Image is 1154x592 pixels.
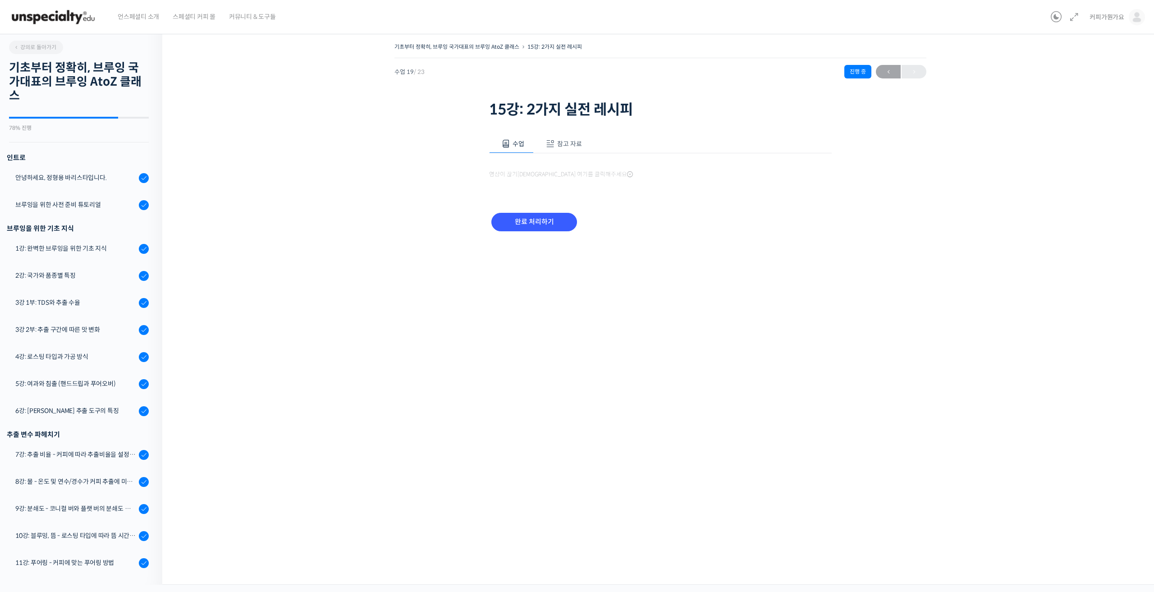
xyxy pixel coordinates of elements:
[15,558,136,568] div: 11강: 푸어링 - 커피에 맞는 푸어링 방법
[394,43,519,50] a: 기초부터 정확히, 브루잉 국가대표의 브루잉 AtoZ 클래스
[9,125,149,131] div: 78% 진행
[7,428,149,441] div: 추출 변수 파헤치기
[15,352,136,362] div: 4강: 로스팅 타입과 가공 방식
[7,151,149,164] h3: 인트로
[394,69,425,75] span: 수업 19
[9,41,63,54] a: 강의로 돌아가기
[9,61,149,103] h2: 기초부터 정확히, 브루잉 국가대표의 브루잉 AtoZ 클래스
[15,173,136,183] div: 안녕하세요, 정형용 바리스타입니다.
[844,65,871,78] div: 진행 중
[15,477,136,486] div: 8강: 물 - 온도 및 연수/경수가 커피 추출에 미치는 영향
[489,171,633,178] span: 영상이 끊기[DEMOGRAPHIC_DATA] 여기를 클릭해주세요
[489,101,832,118] h1: 15강: 2가지 실전 레시피
[527,43,582,50] a: 15강: 2가지 실전 레시피
[15,325,136,335] div: 3강 2부: 추출 구간에 따른 맛 변화
[513,140,524,148] span: 수업
[15,531,136,541] div: 10강: 블루밍, 뜸 - 로스팅 타입에 따라 뜸 시간을 다르게 해야 하는 이유
[15,406,136,416] div: 6강: [PERSON_NAME] 추출 도구의 특징
[1090,13,1124,21] span: 커피가뭔가요
[876,65,901,78] a: ←이전
[15,298,136,307] div: 3강 1부: TDS와 추출 수율
[15,504,136,514] div: 9강: 분쇄도 - 코니컬 버와 플랫 버의 분쇄도 차이는 왜 추출 결과물에 영향을 미치는가
[7,222,149,234] div: 브루잉을 위한 기초 지식
[15,200,136,210] div: 브루잉을 위한 사전 준비 튜토리얼
[491,213,577,231] input: 완료 처리하기
[15,450,136,459] div: 7강: 추출 비율 - 커피에 따라 추출비율을 설정하는 방법
[15,379,136,389] div: 5강: 여과와 침출 (핸드드립과 푸어오버)
[557,140,582,148] span: 참고 자료
[14,44,56,50] span: 강의로 돌아가기
[876,66,901,78] span: ←
[414,68,425,76] span: / 23
[15,271,136,280] div: 2강: 국가와 품종별 특징
[15,243,136,253] div: 1강: 완벽한 브루잉을 위한 기초 지식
